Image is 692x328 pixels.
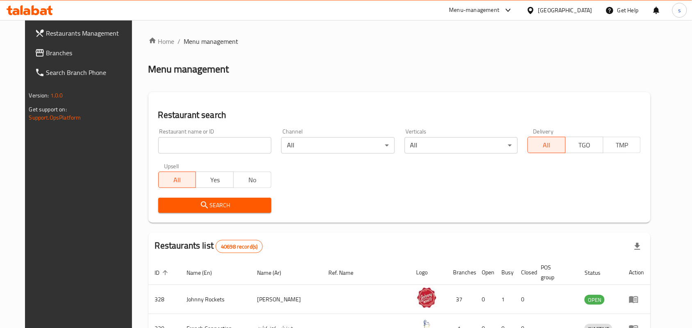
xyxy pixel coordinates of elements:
[50,90,63,101] span: 1.0.0
[515,260,535,285] th: Closed
[29,104,67,115] span: Get support on:
[237,174,268,186] span: No
[495,285,515,314] td: 1
[29,90,49,101] span: Version:
[495,260,515,285] th: Busy
[155,240,263,253] h2: Restaurants list
[165,200,265,210] span: Search
[410,260,447,285] th: Logo
[678,6,681,15] span: s
[533,129,554,134] label: Delivery
[629,294,644,304] div: Menu
[449,5,500,15] div: Menu-management
[28,23,141,43] a: Restaurants Management
[28,43,141,63] a: Branches
[178,36,181,46] li: /
[46,48,134,58] span: Branches
[46,68,134,77] span: Search Branch Phone
[585,268,611,278] span: Status
[628,237,647,256] div: Export file
[515,285,535,314] td: 0
[585,295,605,305] span: OPEN
[528,137,566,153] button: All
[196,172,234,188] button: Yes
[164,163,179,169] label: Upsell
[28,63,141,82] a: Search Branch Phone
[158,109,641,121] h2: Restaurant search
[216,243,262,251] span: 40698 record(s)
[447,285,476,314] td: 37
[541,262,569,282] span: POS group
[585,295,605,305] div: OPEN
[603,137,641,153] button: TMP
[476,260,495,285] th: Open
[29,112,81,123] a: Support.OpsPlatform
[148,36,651,46] nav: breadcrumb
[158,172,196,188] button: All
[155,268,171,278] span: ID
[187,268,223,278] span: Name (En)
[622,260,651,285] th: Action
[148,285,180,314] td: 328
[405,137,518,154] div: All
[565,137,603,153] button: TGO
[531,139,562,151] span: All
[158,137,271,154] input: Search for restaurant name or ID..
[328,268,364,278] span: Ref. Name
[476,285,495,314] td: 0
[148,36,175,46] a: Home
[233,172,271,188] button: No
[257,268,292,278] span: Name (Ar)
[180,285,251,314] td: Johnny Rockets
[607,139,638,151] span: TMP
[162,174,193,186] span: All
[199,174,230,186] span: Yes
[538,6,592,15] div: [GEOGRAPHIC_DATA]
[250,285,322,314] td: [PERSON_NAME]
[216,240,263,253] div: Total records count
[569,139,600,151] span: TGO
[281,137,394,154] div: All
[148,63,229,76] h2: Menu management
[447,260,476,285] th: Branches
[46,28,134,38] span: Restaurants Management
[184,36,239,46] span: Menu management
[417,287,437,308] img: Johnny Rockets
[158,198,271,213] button: Search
